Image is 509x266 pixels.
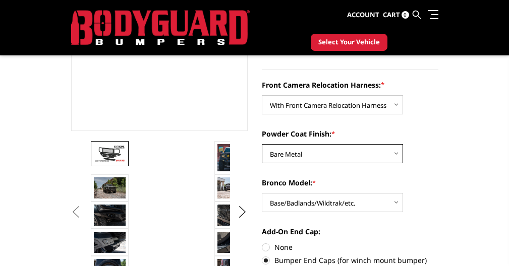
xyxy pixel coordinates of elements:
[262,177,438,188] label: Bronco Model:
[235,205,250,220] button: Next
[94,232,126,253] img: Bronco Extreme Front (winch mount)
[217,205,249,226] img: Relocated Adaptive Cruise Control behind grill mesh
[217,144,249,171] img: Bronco Extreme Front (winch mount)
[71,10,250,45] img: BODYGUARD BUMPERS
[262,226,438,237] label: Add-On End Cap:
[94,177,126,198] img: Bronco Extreme Front (winch mount)
[383,2,409,29] a: Cart 0
[262,80,438,90] label: Front Camera Relocation Harness:
[402,11,409,19] span: 0
[311,34,387,51] button: Select Your Vehicle
[217,232,249,253] img: Bronco Extreme Front (winch mount)
[217,177,249,198] img: Bronco Extreme Front (winch mount)
[94,145,126,162] img: Bronco Extreme Front (winch mount)
[262,242,438,252] label: None
[262,255,438,265] label: Bumper End Caps (for winch mount bumper)
[69,205,84,220] button: Previous
[318,37,380,47] span: Select Your Vehicle
[347,2,379,29] a: Account
[383,10,400,19] span: Cart
[262,128,438,139] label: Powder Coat Finish:
[347,10,379,19] span: Account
